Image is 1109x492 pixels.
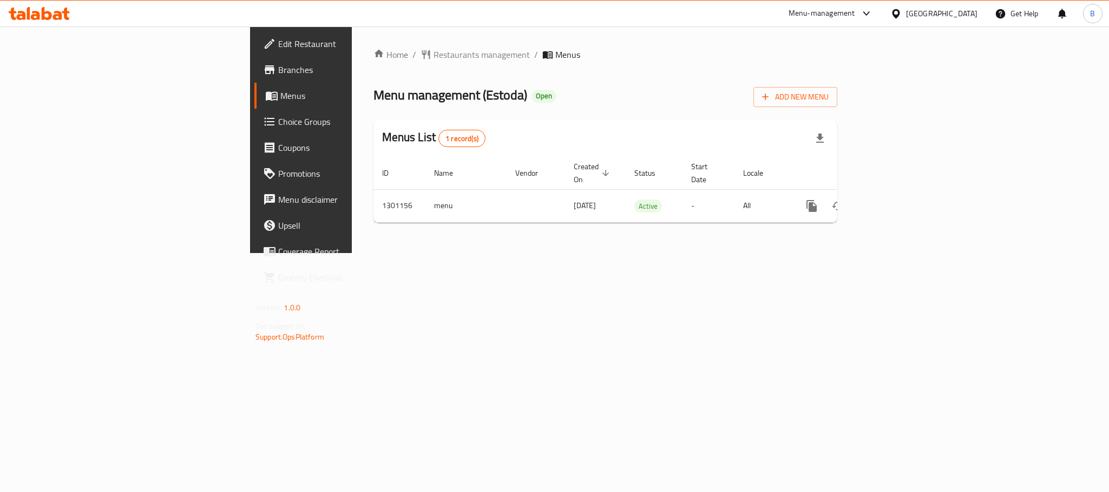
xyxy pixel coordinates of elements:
[439,134,485,144] span: 1 record(s)
[555,48,580,61] span: Menus
[254,109,435,135] a: Choice Groups
[382,167,403,179] span: ID
[434,167,467,179] span: Name
[683,189,734,222] td: -
[790,157,911,190] th: Actions
[254,187,435,212] a: Menu disclaimer
[743,167,777,179] span: Locale
[799,193,825,219] button: more
[254,31,435,57] a: Edit Restaurant
[531,91,556,101] span: Open
[278,37,426,50] span: Edit Restaurant
[1090,8,1095,19] span: B
[434,48,530,61] span: Restaurants management
[254,264,435,290] a: Grocery Checklist
[634,167,670,179] span: Status
[574,160,613,186] span: Created On
[634,200,662,212] span: Active
[278,63,426,76] span: Branches
[254,135,435,161] a: Coupons
[254,238,435,264] a: Coverage Report
[421,48,530,61] a: Restaurants management
[373,157,911,223] table: enhanced table
[807,125,833,151] div: Export file
[825,193,851,219] button: Change Status
[255,319,305,333] span: Get support on:
[278,193,426,206] span: Menu disclaimer
[373,83,527,107] span: Menu management ( Estoda )
[373,48,837,61] nav: breadcrumb
[762,90,829,104] span: Add New Menu
[254,57,435,83] a: Branches
[278,167,426,180] span: Promotions
[515,167,552,179] span: Vendor
[255,301,282,315] span: Version:
[382,129,485,147] h2: Menus List
[278,219,426,232] span: Upsell
[534,48,538,61] li: /
[425,189,507,222] td: menu
[691,160,721,186] span: Start Date
[284,301,300,315] span: 1.0.0
[278,141,426,154] span: Coupons
[255,330,324,344] a: Support.OpsPlatform
[438,130,485,147] div: Total records count
[278,245,426,258] span: Coverage Report
[254,83,435,109] a: Menus
[531,90,556,103] div: Open
[574,198,596,212] span: [DATE]
[254,212,435,238] a: Upsell
[906,8,977,19] div: [GEOGRAPHIC_DATA]
[278,271,426,284] span: Grocery Checklist
[280,89,426,102] span: Menus
[278,115,426,128] span: Choice Groups
[254,161,435,187] a: Promotions
[789,7,855,20] div: Menu-management
[753,87,837,107] button: Add New Menu
[734,189,790,222] td: All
